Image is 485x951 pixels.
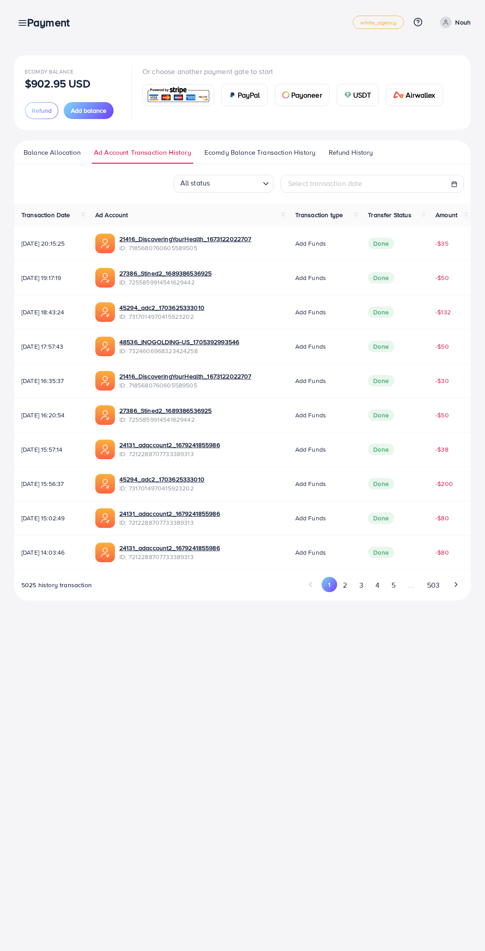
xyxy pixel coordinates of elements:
[119,509,220,518] a: 24131_adaccount2_1679241855986
[119,552,220,561] span: ID: 7212288707733389313
[368,409,394,421] span: Done
[119,415,212,424] span: ID: 7255859914541629442
[143,66,450,77] p: Or choose another payment gate to start
[329,148,373,157] span: Refund History
[436,445,448,454] span: -$38
[119,381,252,390] span: ID: 7185680760605589505
[119,475,204,484] a: 45294_adc2_1703625333010
[368,210,411,219] span: Transfer Status
[288,178,363,188] span: Select transaction date
[21,548,81,557] span: [DATE] 14:03:46
[119,441,220,449] a: 24131_adaccount2_1679241855986
[71,106,106,115] span: Add balance
[21,411,81,420] span: [DATE] 16:20:54
[295,445,326,454] span: Add funds
[295,479,326,488] span: Add funds
[21,479,81,488] span: [DATE] 15:56:37
[146,86,211,105] img: card
[119,235,252,243] a: 21416_DiscoveringYourHealth_1673122022707
[27,16,77,29] h3: Payment
[119,484,204,493] span: ID: 7317014970415923202
[436,548,449,557] span: -$80
[393,91,404,99] img: card
[291,90,322,100] span: Payoneer
[95,405,115,425] img: ic-ads-acc.e4c84228.svg
[295,514,326,523] span: Add funds
[119,312,204,321] span: ID: 7317014970415923202
[368,306,394,318] span: Done
[143,84,214,106] a: card
[369,577,385,593] button: Go to page 4
[337,84,379,106] a: cardUSDT
[303,577,464,593] ul: Pagination
[21,514,81,523] span: [DATE] 15:02:49
[119,406,212,415] a: 27386_Stined2_1689386536925
[21,445,81,454] span: [DATE] 15:57:14
[368,272,394,284] span: Done
[32,106,52,115] span: Refund
[368,341,394,352] span: Done
[21,376,81,385] span: [DATE] 16:35:37
[119,449,220,458] span: ID: 7212288707733389313
[360,20,396,25] span: white_agency
[436,376,449,385] span: -$30
[212,176,259,190] input: Search for option
[119,278,212,287] span: ID: 7255859914541629442
[436,514,449,523] span: -$80
[229,91,236,99] img: card
[295,548,326,557] span: Add funds
[25,102,58,119] button: Refund
[353,16,404,29] a: white_agency
[337,577,353,593] button: Go to page 2
[368,375,394,387] span: Done
[94,148,191,157] span: Ad Account Transaction History
[421,577,445,593] button: Go to page 503
[119,518,220,527] span: ID: 7212288707733389313
[368,444,394,455] span: Done
[95,508,115,528] img: ic-ads-acc.e4c84228.svg
[21,210,70,219] span: Transaction Date
[95,268,115,288] img: ic-ads-acc.e4c84228.svg
[295,308,326,317] span: Add funds
[119,269,212,278] a: 27386_Stined2_1689386536925
[275,84,330,106] a: cardPayoneer
[436,342,449,351] span: -$50
[436,308,451,317] span: -$132
[95,302,115,322] img: ic-ads-acc.e4c84228.svg
[119,372,252,381] a: 21416_DiscoveringYourHealth_1673122022707
[295,273,326,282] span: Add funds
[95,337,115,356] img: ic-ads-acc.e4c84228.svg
[95,543,115,562] img: ic-ads-acc.e4c84228.svg
[353,90,371,100] span: USDT
[21,342,81,351] span: [DATE] 17:57:43
[295,342,326,351] span: Add funds
[174,175,273,193] div: Search for option
[221,84,268,106] a: cardPayPal
[436,273,449,282] span: -$50
[448,577,464,592] button: Go to next page
[119,543,220,552] a: 24131_adaccount2_1679241855986
[204,148,315,157] span: Ecomdy Balance Transaction History
[436,16,471,28] a: Nouh
[353,577,369,593] button: Go to page 3
[95,440,115,459] img: ic-ads-acc.e4c84228.svg
[119,303,204,312] a: 45294_adc2_1703625333010
[25,68,73,75] span: Ecomdy Balance
[238,90,260,100] span: PayPal
[295,239,326,248] span: Add funds
[119,243,252,252] span: ID: 7185680760605589505
[95,234,115,253] img: ic-ads-acc.e4c84228.svg
[64,102,114,119] button: Add balance
[21,239,81,248] span: [DATE] 20:15:25
[282,91,289,99] img: card
[25,78,90,89] p: $902.95 USD
[386,84,443,106] a: cardAirwallex
[368,512,394,524] span: Done
[95,371,115,391] img: ic-ads-acc.e4c84228.svg
[385,577,401,593] button: Go to page 5
[295,411,326,420] span: Add funds
[179,176,212,190] span: All status
[24,148,81,157] span: Balance Allocation
[368,547,394,558] span: Done
[436,479,453,488] span: -$200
